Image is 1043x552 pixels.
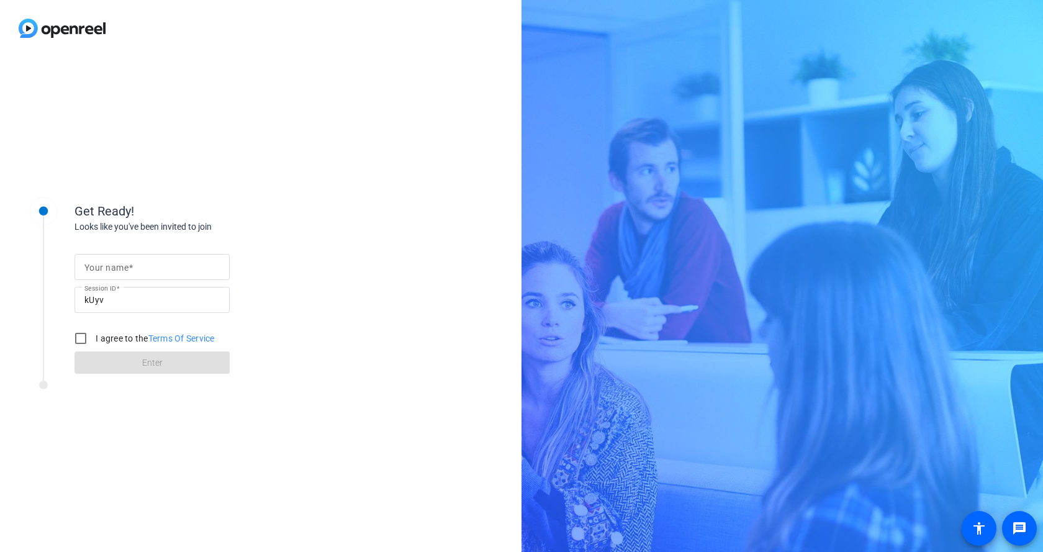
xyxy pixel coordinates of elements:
div: Looks like you've been invited to join [74,220,323,233]
label: I agree to the [93,332,215,345]
a: Terms Of Service [148,333,215,343]
div: Get Ready! [74,202,323,220]
mat-icon: message [1012,521,1027,536]
mat-label: Session ID [84,284,116,292]
mat-icon: accessibility [972,521,987,536]
mat-label: Your name [84,263,129,273]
